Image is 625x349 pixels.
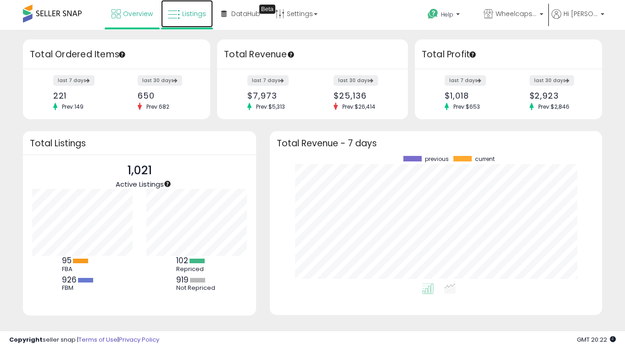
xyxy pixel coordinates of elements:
[287,50,295,59] div: Tooltip anchor
[78,335,117,344] a: Terms of Use
[427,8,439,20] i: Get Help
[123,9,153,18] span: Overview
[119,335,159,344] a: Privacy Policy
[116,162,164,179] p: 1,021
[53,91,110,100] div: 221
[441,11,453,18] span: Help
[259,5,275,14] div: Tooltip anchor
[422,48,595,61] h3: Total Profit
[445,75,486,86] label: last 7 days
[53,75,95,86] label: last 7 days
[334,91,392,100] div: $25,136
[9,336,159,344] div: seller snap | |
[530,91,586,100] div: $2,923
[420,1,475,30] a: Help
[30,48,203,61] h3: Total Ordered Items
[176,284,218,292] div: Not Repriced
[425,156,449,162] span: previous
[176,255,188,266] b: 102
[231,9,260,18] span: DataHub
[564,9,598,18] span: Hi [PERSON_NAME]
[338,103,380,111] span: Prev: $26,414
[30,140,249,147] h3: Total Listings
[57,103,88,111] span: Prev: 149
[530,75,574,86] label: last 30 days
[445,91,501,100] div: $1,018
[469,50,477,59] div: Tooltip anchor
[475,156,495,162] span: current
[116,179,164,189] span: Active Listings
[534,103,574,111] span: Prev: $2,846
[163,180,172,188] div: Tooltip anchor
[62,274,77,285] b: 926
[247,75,289,86] label: last 7 days
[182,9,206,18] span: Listings
[62,255,72,266] b: 95
[334,75,378,86] label: last 30 days
[449,103,485,111] span: Prev: $653
[9,335,43,344] strong: Copyright
[247,91,306,100] div: $7,973
[496,9,537,18] span: Wheelcapsales
[277,140,595,147] h3: Total Revenue - 7 days
[142,103,174,111] span: Prev: 682
[552,9,604,30] a: Hi [PERSON_NAME]
[251,103,290,111] span: Prev: $5,313
[224,48,401,61] h3: Total Revenue
[176,274,189,285] b: 919
[62,266,103,273] div: FBA
[62,284,103,292] div: FBM
[176,266,218,273] div: Repriced
[138,91,194,100] div: 650
[577,335,616,344] span: 2025-10-6 20:22 GMT
[118,50,126,59] div: Tooltip anchor
[138,75,182,86] label: last 30 days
